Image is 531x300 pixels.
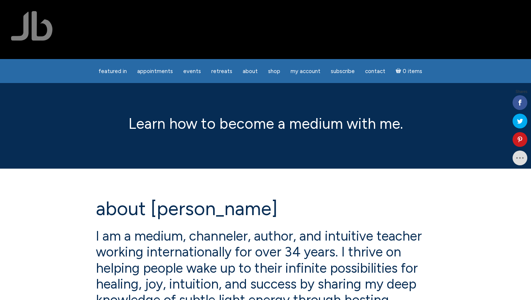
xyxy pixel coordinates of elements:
span: 0 items [403,69,422,74]
h1: About [PERSON_NAME] [96,198,435,219]
a: Retreats [207,64,237,79]
a: Appointments [133,64,177,79]
i: Cart [396,68,403,75]
span: Events [183,68,201,75]
span: About [243,68,258,75]
span: Retreats [211,68,232,75]
span: Shop [268,68,280,75]
span: Subscribe [331,68,355,75]
span: Contact [365,68,385,75]
span: My Account [291,68,320,75]
a: Events [179,64,205,79]
span: featured in [98,68,127,75]
a: My Account [286,64,325,79]
a: Cart0 items [391,63,427,79]
img: Jamie Butler. The Everyday Medium [11,11,53,41]
a: Subscribe [326,64,359,79]
p: Learn how to become a medium with me. [96,113,435,135]
a: featured in [94,64,131,79]
a: Shop [264,64,285,79]
a: About [238,64,262,79]
a: Contact [361,64,390,79]
span: Appointments [137,68,173,75]
span: Shares [516,90,527,94]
